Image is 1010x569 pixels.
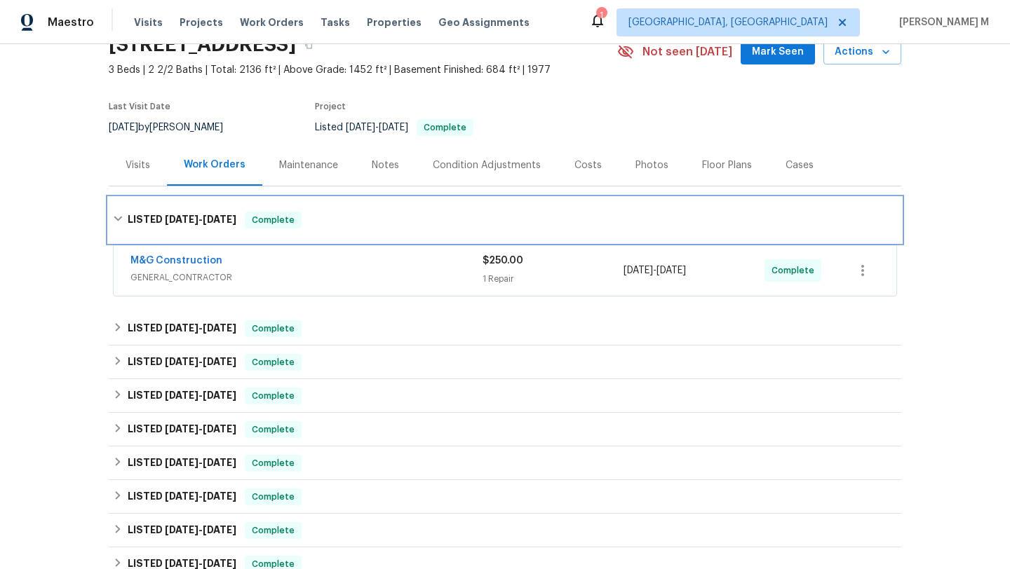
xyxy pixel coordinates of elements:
[203,491,236,501] span: [DATE]
[165,458,198,467] span: [DATE]
[296,32,321,57] button: Copy Address
[642,45,732,59] span: Not seen [DATE]
[741,39,815,65] button: Mark Seen
[109,38,296,52] h2: [STREET_ADDRESS]
[346,123,375,132] span: [DATE]
[574,158,602,172] div: Costs
[165,214,198,224] span: [DATE]
[165,323,236,333] span: -
[835,43,890,61] span: Actions
[752,43,804,61] span: Mark Seen
[165,558,236,568] span: -
[203,214,236,224] span: [DATE]
[203,558,236,568] span: [DATE]
[128,212,236,228] h6: LISTED
[624,266,653,275] span: [DATE]
[203,390,236,400] span: [DATE]
[165,525,236,535] span: -
[240,15,304,29] span: Work Orders
[130,256,222,266] a: M&G Construction
[109,123,138,132] span: [DATE]
[702,158,752,172] div: Floor Plans
[128,455,236,472] h6: LISTED
[109,119,240,136] div: by [PERSON_NAME]
[128,421,236,438] h6: LISTED
[134,15,163,29] span: Visits
[165,323,198,333] span: [DATE]
[109,198,901,242] div: LISTED [DATE]-[DATE]Complete
[165,214,236,224] span: -
[165,357,198,366] span: [DATE]
[165,558,198,568] span: [DATE]
[128,488,236,505] h6: LISTED
[372,158,399,172] div: Notes
[246,490,300,504] span: Complete
[635,158,668,172] div: Photos
[246,456,300,470] span: Complete
[246,355,300,369] span: Complete
[367,15,422,29] span: Properties
[109,345,901,379] div: LISTED [DATE]-[DATE]Complete
[246,322,300,336] span: Complete
[128,388,236,404] h6: LISTED
[628,15,828,29] span: [GEOGRAPHIC_DATA], [GEOGRAPHIC_DATA]
[109,514,901,547] div: LISTED [DATE]-[DATE]Complete
[279,158,338,172] div: Maintenance
[165,458,236,467] span: -
[165,424,198,434] span: [DATE]
[109,379,901,413] div: LISTED [DATE]-[DATE]Complete
[109,446,901,480] div: LISTED [DATE]-[DATE]Complete
[165,491,198,501] span: [DATE]
[246,523,300,537] span: Complete
[48,15,94,29] span: Maestro
[203,424,236,434] span: [DATE]
[772,263,820,277] span: Complete
[321,18,350,27] span: Tasks
[109,413,901,446] div: LISTED [DATE]-[DATE]Complete
[165,424,236,434] span: -
[165,357,236,366] span: -
[203,323,236,333] span: [DATE]
[128,522,236,539] h6: LISTED
[346,123,408,132] span: -
[418,123,472,132] span: Complete
[128,320,236,337] h6: LISTED
[315,123,473,132] span: Listed
[483,256,523,266] span: $250.00
[246,389,300,403] span: Complete
[596,8,606,22] div: 1
[894,15,989,29] span: [PERSON_NAME] M
[246,423,300,437] span: Complete
[184,158,245,172] div: Work Orders
[126,158,150,172] div: Visits
[786,158,814,172] div: Cases
[203,525,236,535] span: [DATE]
[656,266,686,275] span: [DATE]
[130,270,483,284] span: GENERAL_CONTRACTOR
[165,390,236,400] span: -
[246,213,300,227] span: Complete
[823,39,901,65] button: Actions
[109,63,617,77] span: 3 Beds | 2 2/2 Baths | Total: 2136 ft² | Above Grade: 1452 ft² | Basement Finished: 684 ft² | 1977
[433,158,541,172] div: Condition Adjustments
[483,272,624,286] div: 1 Repair
[165,390,198,400] span: [DATE]
[438,15,530,29] span: Geo Assignments
[315,102,346,111] span: Project
[203,357,236,366] span: [DATE]
[165,491,236,501] span: -
[109,480,901,514] div: LISTED [DATE]-[DATE]Complete
[165,525,198,535] span: [DATE]
[109,312,901,345] div: LISTED [DATE]-[DATE]Complete
[624,263,686,277] span: -
[109,102,170,111] span: Last Visit Date
[128,354,236,371] h6: LISTED
[379,123,408,132] span: [DATE]
[203,458,236,467] span: [DATE]
[180,15,223,29] span: Projects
